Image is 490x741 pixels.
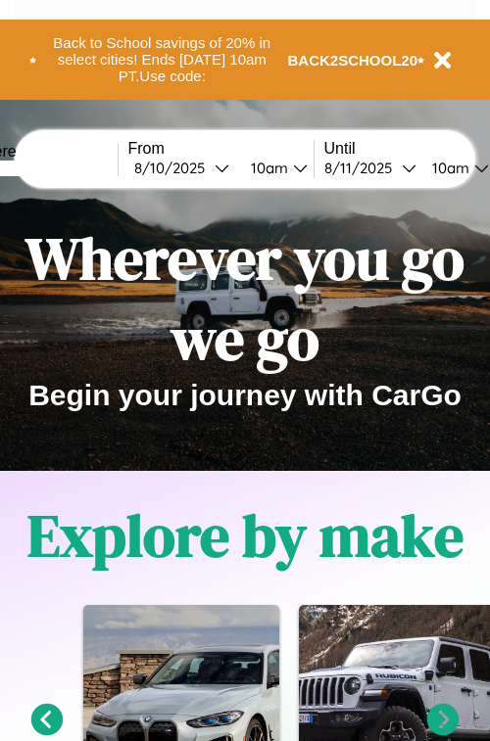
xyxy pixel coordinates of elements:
div: 10am [241,159,293,177]
div: 8 / 10 / 2025 [134,159,215,177]
button: 8/10/2025 [128,158,235,178]
div: 10am [422,159,474,177]
div: 8 / 11 / 2025 [324,159,402,177]
button: Back to School savings of 20% in select cities! Ends [DATE] 10am PT.Use code: [36,29,288,90]
button: 10am [235,158,314,178]
h1: Explore by make [27,495,464,576]
label: From [128,140,314,158]
b: BACK2SCHOOL20 [288,52,418,69]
